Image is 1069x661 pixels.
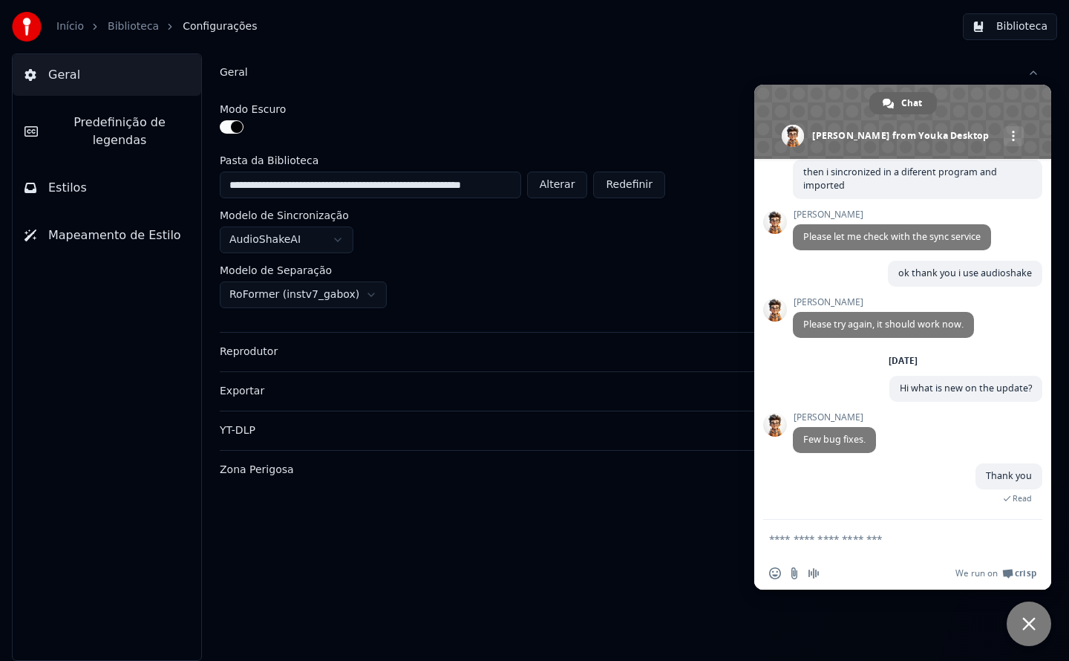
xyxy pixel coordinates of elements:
[788,567,800,579] span: Send a file
[220,92,1039,332] div: Geral
[955,567,1036,579] a: We run onCrisp
[889,356,918,365] div: [DATE]
[220,53,1039,92] button: Geral
[527,172,588,198] button: Alterar
[769,567,781,579] span: Insert an emoji
[898,267,1032,279] span: ok thank you i use audioshake
[48,227,181,244] span: Mapeamento de Estilo
[803,230,981,243] span: Please let me check with the sync service
[13,54,201,96] button: Geral
[220,104,286,114] label: Modo Escuro
[220,451,1039,489] button: Zona Perigosa
[13,215,201,256] button: Mapeamento de Estilo
[803,318,964,330] span: Please try again, it should work now.
[50,114,189,149] span: Predefinição de legendas
[803,433,866,446] span: Few bug fixes.
[48,66,80,84] span: Geral
[220,423,1016,438] div: YT-DLP
[220,210,349,221] label: Modelo de Sincronização
[793,412,876,423] span: [PERSON_NAME]
[220,265,332,276] label: Modelo de Separação
[220,333,1039,371] button: Reprodutor
[901,92,922,114] span: Chat
[108,19,159,34] a: Biblioteca
[869,92,937,114] a: Chat
[955,567,998,579] span: We run on
[220,345,1016,359] div: Reprodutor
[593,172,665,198] button: Redefinir
[220,65,1016,80] div: Geral
[1007,602,1051,646] a: Close chat
[56,19,257,34] nav: breadcrumb
[963,13,1057,40] button: Biblioteca
[769,520,1007,557] textarea: Compose your message...
[220,155,665,166] label: Pasta da Biblioteca
[1013,493,1032,504] span: Read
[220,384,1016,399] div: Exportar
[56,19,84,34] a: Início
[220,411,1039,450] button: YT-DLP
[13,167,201,209] button: Estilos
[48,179,87,197] span: Estilos
[793,297,974,307] span: [PERSON_NAME]
[220,372,1039,411] button: Exportar
[183,19,257,34] span: Configurações
[808,567,820,579] span: Audio message
[793,209,991,220] span: [PERSON_NAME]
[220,463,1016,478] div: Zona Perigosa
[1015,567,1036,579] span: Crisp
[12,12,42,42] img: youka
[900,382,1032,394] span: Hi what is new on the update?
[13,102,201,161] button: Predefinição de legendas
[986,469,1032,482] span: Thank you
[803,166,997,192] span: then i sincronized in a diferent program and imported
